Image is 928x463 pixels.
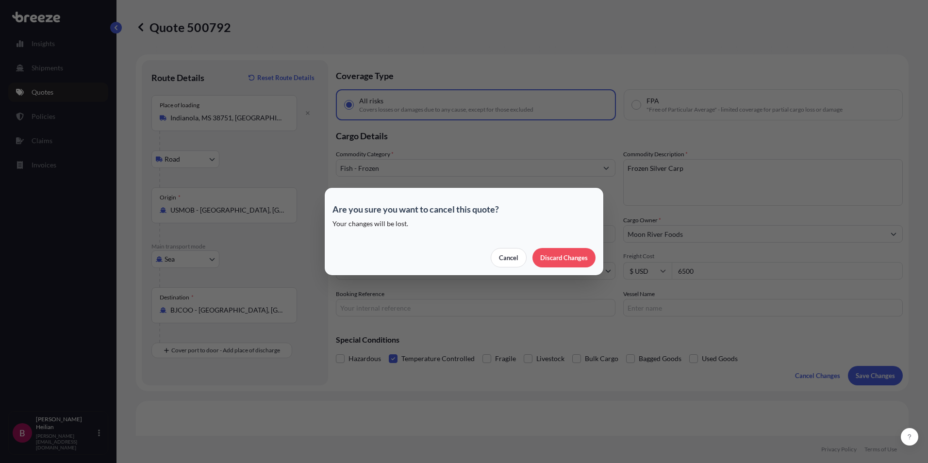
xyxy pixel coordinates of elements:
p: Discard Changes [540,253,588,263]
button: Cancel [491,248,527,267]
p: Your changes will be lost. [332,219,596,229]
p: Are you sure you want to cancel this quote? [332,203,596,215]
button: Discard Changes [532,248,596,267]
p: Cancel [499,253,518,263]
